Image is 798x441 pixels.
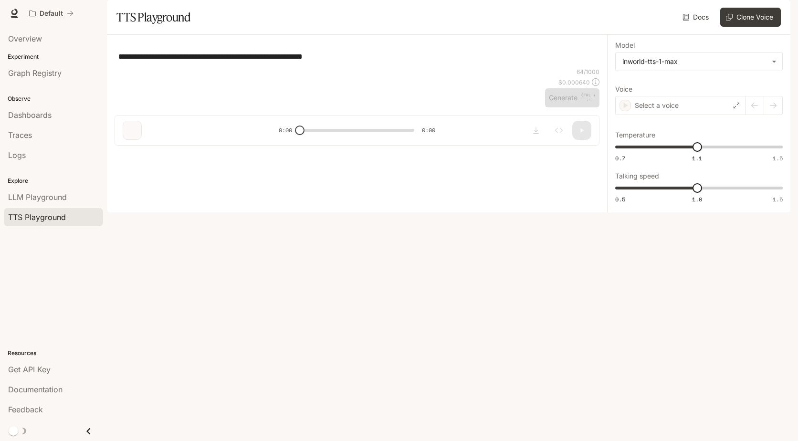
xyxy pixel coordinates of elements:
[615,86,632,93] p: Voice
[681,8,713,27] a: Docs
[616,52,782,71] div: inworld-tts-1-max
[615,132,655,138] p: Temperature
[720,8,781,27] button: Clone Voice
[615,173,659,179] p: Talking speed
[615,42,635,49] p: Model
[577,68,599,76] p: 64 / 1000
[40,10,63,18] p: Default
[558,78,590,86] p: $ 0.000640
[25,4,78,23] button: All workspaces
[773,195,783,203] span: 1.5
[692,154,702,162] span: 1.1
[692,195,702,203] span: 1.0
[773,154,783,162] span: 1.5
[635,101,679,110] p: Select a voice
[615,154,625,162] span: 0.7
[116,8,190,27] h1: TTS Playground
[622,57,767,66] div: inworld-tts-1-max
[615,195,625,203] span: 0.5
